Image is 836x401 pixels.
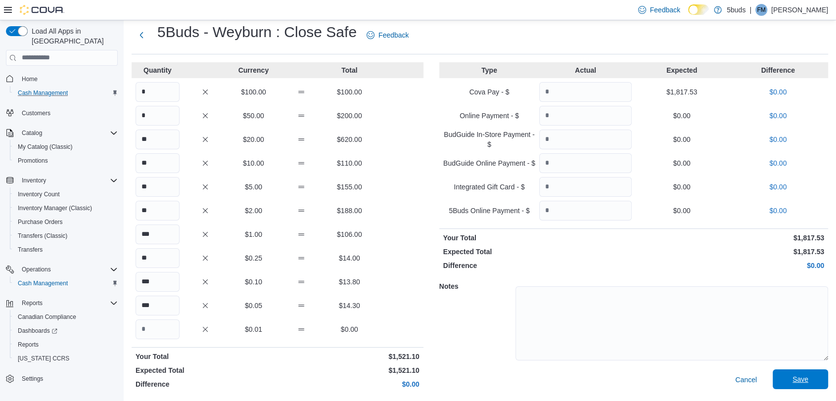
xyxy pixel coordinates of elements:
[18,264,55,275] button: Operations
[22,177,46,184] span: Inventory
[10,201,122,215] button: Inventory Manager (Classic)
[14,216,67,228] a: Purchase Orders
[18,107,118,119] span: Customers
[232,229,276,239] p: $1.00
[443,247,632,257] p: Expected Total
[18,246,43,254] span: Transfers
[327,229,372,239] p: $106.00
[14,141,118,153] span: My Catalog (Classic)
[732,158,824,168] p: $0.00
[18,279,68,287] span: Cash Management
[443,182,536,192] p: Integrated Gift Card - $
[10,187,122,201] button: Inventory Count
[136,296,180,315] input: Quantity
[22,109,50,117] span: Customers
[14,155,118,167] span: Promotions
[18,127,46,139] button: Catalog
[232,111,276,121] p: $50.00
[732,182,824,192] p: $0.00
[443,206,536,216] p: 5Buds Online Payment - $
[539,201,632,221] input: Quantity
[18,218,63,226] span: Purchase Orders
[636,158,728,168] p: $0.00
[14,244,118,256] span: Transfers
[18,341,39,349] span: Reports
[792,374,808,384] span: Save
[279,379,419,389] p: $0.00
[327,65,372,75] p: Total
[14,87,118,99] span: Cash Management
[443,233,632,243] p: Your Total
[18,73,118,85] span: Home
[14,277,118,289] span: Cash Management
[636,233,824,243] p: $1,817.53
[18,373,47,385] a: Settings
[443,261,632,270] p: Difference
[10,140,122,154] button: My Catalog (Classic)
[14,155,52,167] a: Promotions
[10,352,122,365] button: [US_STATE] CCRS
[22,375,43,383] span: Settings
[136,379,276,389] p: Difference
[14,230,71,242] a: Transfers (Classic)
[18,127,118,139] span: Catalog
[22,266,51,273] span: Operations
[2,72,122,86] button: Home
[327,134,372,144] p: $620.00
[20,5,64,15] img: Cova
[636,65,728,75] p: Expected
[757,4,765,16] span: FM
[136,224,180,244] input: Quantity
[735,375,757,385] span: Cancel
[10,338,122,352] button: Reports
[327,182,372,192] p: $155.00
[136,248,180,268] input: Quantity
[443,130,536,149] p: BudGuide In-Store Payment - $
[18,372,118,385] span: Settings
[10,276,122,290] button: Cash Management
[327,277,372,287] p: $13.80
[14,339,118,351] span: Reports
[14,244,46,256] a: Transfers
[443,111,536,121] p: Online Payment - $
[18,355,69,362] span: [US_STATE] CCRS
[157,22,357,42] h1: 5Buds - Weyburn : Close Safe
[14,141,77,153] a: My Catalog (Classic)
[636,247,824,257] p: $1,817.53
[539,130,632,149] input: Quantity
[14,325,118,337] span: Dashboards
[14,188,64,200] a: Inventory Count
[136,153,180,173] input: Quantity
[14,277,72,289] a: Cash Management
[327,111,372,121] p: $200.00
[327,158,372,168] p: $110.00
[18,89,68,97] span: Cash Management
[18,204,92,212] span: Inventory Manager (Classic)
[136,82,180,102] input: Quantity
[14,202,118,214] span: Inventory Manager (Classic)
[18,190,60,198] span: Inventory Count
[732,134,824,144] p: $0.00
[2,106,122,120] button: Customers
[18,313,76,321] span: Canadian Compliance
[232,206,276,216] p: $2.00
[327,206,372,216] p: $188.00
[443,158,536,168] p: BudGuide Online Payment - $
[2,126,122,140] button: Catalog
[18,232,67,240] span: Transfers (Classic)
[539,153,632,173] input: Quantity
[10,324,122,338] a: Dashboards
[18,107,54,119] a: Customers
[136,319,180,339] input: Quantity
[14,353,73,364] a: [US_STATE] CCRS
[10,243,122,257] button: Transfers
[14,339,43,351] a: Reports
[18,264,118,275] span: Operations
[439,276,513,296] h5: Notes
[14,325,61,337] a: Dashboards
[136,65,180,75] p: Quantity
[136,272,180,292] input: Quantity
[18,297,118,309] span: Reports
[14,311,80,323] a: Canadian Compliance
